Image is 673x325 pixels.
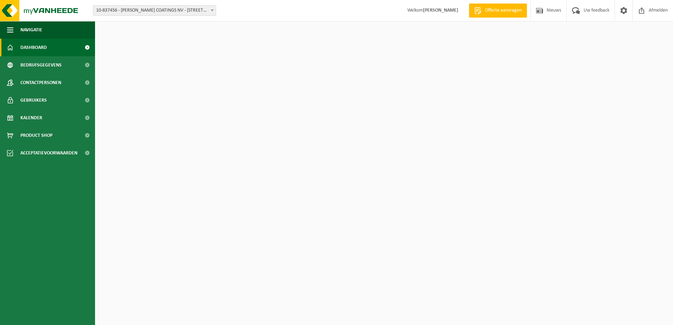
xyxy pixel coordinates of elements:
span: Gebruikers [20,91,47,109]
span: Bedrijfsgegevens [20,56,62,74]
a: Offerte aanvragen [469,4,527,18]
span: Acceptatievoorwaarden [20,144,77,162]
span: 10-837456 - DEBAL COATINGS NV - 8800 ROESELARE, ONLEDEBEEKSTRAAT 9 [93,5,216,16]
span: Contactpersonen [20,74,61,91]
span: Dashboard [20,39,47,56]
span: Navigatie [20,21,42,39]
span: 10-837456 - DEBAL COATINGS NV - 8800 ROESELARE, ONLEDEBEEKSTRAAT 9 [93,6,216,15]
span: Product Shop [20,127,52,144]
strong: [PERSON_NAME] [423,8,458,13]
span: Kalender [20,109,42,127]
span: Offerte aanvragen [483,7,523,14]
